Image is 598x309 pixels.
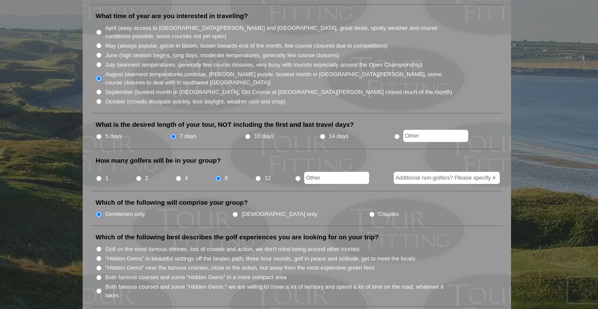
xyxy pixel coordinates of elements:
input: Other [304,172,369,184]
label: 14 days [329,132,349,141]
label: 7 days [180,132,196,141]
label: What time of year are you interested in traveling? [96,12,248,20]
label: Which of the following will comprise your group? [96,198,248,207]
label: October (crowds dissipate quickly, less daylight, weather cool and crisp) [105,97,286,106]
label: August (warmest temperatures continue, [PERSON_NAME] purple, busiest month in [GEOGRAPHIC_DATA][P... [105,70,453,87]
label: 12 [264,174,271,183]
label: September (busiest month in [GEOGRAPHIC_DATA], Old Course at [GEOGRAPHIC_DATA][PERSON_NAME] close... [105,88,452,97]
label: Both famous courses and some "Hidden Gems," we are willing to cover a lot of territory and spend ... [105,283,453,299]
label: 4 [185,174,188,183]
label: April (easy access to [GEOGRAPHIC_DATA][PERSON_NAME] and [GEOGRAPHIC_DATA], great deals, spotty w... [105,24,453,41]
label: 1 [105,174,108,183]
label: May (always popular, gorse in bloom, busier towards end of the month, few course closures due to ... [105,42,387,50]
label: 8 [225,174,228,183]
label: [DEMOGRAPHIC_DATA] only [242,210,317,219]
label: "Hidden Gems" in beautiful settings off the beaten path, three hour rounds, golf in peace and sol... [105,254,415,263]
label: 5 days [105,132,122,141]
label: June (high season begins, long days, moderate temperatures, generally few course closures) [105,51,339,60]
label: What is the desired length of your tour, NOT including the first and last travel days? [96,120,354,129]
label: How many golfers will be in your group? [96,156,221,165]
input: Other [403,130,468,142]
label: Both famous courses and some "Hidden Gems" in a more compact area [105,273,286,282]
label: Couples [378,210,399,219]
label: July (warmest temperatures, generally few course closures, very busy with tourists especially aro... [105,61,422,69]
label: 2 [145,174,148,183]
label: 10 days [254,132,274,141]
label: "Hidden Gems" near the famous courses, close to the action, but away from the most expensive gree... [105,264,374,272]
label: Which of the following best describes the golf experiences you are looking for on your trip? [96,233,379,241]
label: Golf on the most famous shrines, lots of crowds and action, we don't mind being around other tour... [105,245,360,254]
input: Additional non-golfers? Please specify # [394,172,500,184]
label: Gentlemen only [105,210,145,219]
